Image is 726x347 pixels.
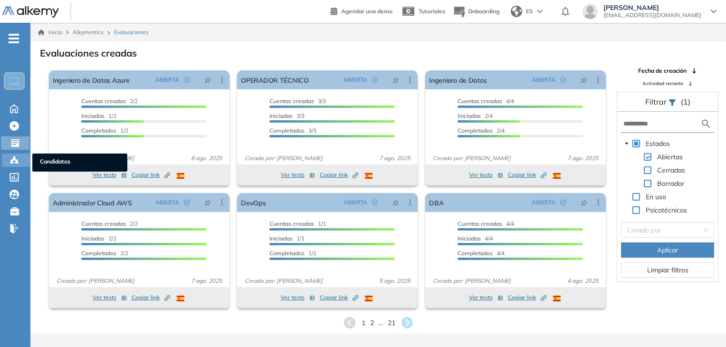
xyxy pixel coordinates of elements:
[681,96,690,107] span: (1)
[132,292,170,303] button: Copiar link
[646,139,670,148] span: Estados
[73,29,104,36] span: Alkymetrics
[93,169,127,181] button: Ver tests
[458,235,493,242] span: 4/4
[564,277,602,285] span: 4 ago. 2025
[132,169,170,181] button: Copiar link
[657,166,685,174] span: Cerradas
[320,171,358,179] span: Copiar link
[511,6,522,17] img: world
[331,5,392,16] a: Agendar una demo
[81,220,138,227] span: 2/2
[269,250,305,257] span: Completados
[624,141,629,146] span: caret-down
[385,72,406,87] button: pushpin
[526,7,533,16] span: ES
[573,72,594,87] button: pushpin
[197,72,218,87] button: pushpin
[155,76,179,84] span: ABIERTA
[657,179,684,188] span: Borrador
[564,154,602,163] span: 7 ago. 2025
[458,127,493,134] span: Completados
[469,292,503,303] button: Ver tests
[644,138,672,149] span: Estados
[269,112,305,119] span: 3/3
[184,77,190,83] span: check-circle
[429,70,487,89] a: Ingeniero de Datos
[642,80,683,87] span: Actividad reciente
[281,292,315,303] button: Ver tests
[429,154,515,163] span: Creado por: [PERSON_NAME]
[419,8,445,15] span: Tutoriales
[241,277,326,285] span: Creado por: [PERSON_NAME]
[114,28,149,37] span: Evaluaciones
[362,318,365,328] span: 1
[603,4,701,11] span: [PERSON_NAME]
[269,127,305,134] span: Completados
[508,292,546,303] button: Copiar link
[81,250,128,257] span: 2/2
[560,77,566,83] span: check-circle
[581,199,587,206] span: pushpin
[269,127,316,134] span: 3/3
[553,173,561,179] img: ESP
[458,112,481,119] span: Iniciadas
[155,198,179,207] span: ABIERTA
[458,220,514,227] span: 4/4
[81,97,138,105] span: 2/2
[458,235,481,242] span: Iniciadas
[81,127,128,134] span: 1/2
[365,296,373,301] img: ESP
[560,200,566,205] span: check-circle
[341,8,392,15] span: Agendar una demo
[132,293,170,302] span: Copiar link
[644,191,668,202] span: En uso
[458,127,505,134] span: 2/4
[392,199,399,206] span: pushpin
[508,169,546,181] button: Copiar link
[241,70,309,89] a: OPERADOR TÉCNICO
[269,97,314,105] span: Cuentas creadas
[2,6,59,18] img: Logo
[458,250,505,257] span: 4/4
[204,199,211,206] span: pushpin
[53,277,138,285] span: Creado por: [PERSON_NAME]
[646,206,687,214] span: Psicotécnicos
[344,198,367,207] span: ABIERTA
[508,171,546,179] span: Copiar link
[657,153,683,161] span: Abiertas
[621,242,714,258] button: Aplicar
[269,97,326,105] span: 3/3
[81,112,116,119] span: 1/2
[81,97,126,105] span: Cuentas creadas
[458,97,514,105] span: 4/4
[372,77,378,83] span: check-circle
[453,1,499,22] button: Onboarding
[645,97,669,106] span: Filtrar
[320,169,358,181] button: Copiar link
[53,193,132,212] a: Administrador Cloud AWS
[657,245,678,255] span: Aplicar
[269,250,316,257] span: 1/1
[241,193,266,212] a: DevOps
[9,38,19,39] i: -
[81,250,116,257] span: Completados
[458,97,502,105] span: Cuentas creadas
[581,76,587,84] span: pushpin
[40,157,120,168] span: Candidatos
[646,193,666,201] span: En uso
[370,318,374,328] span: 2
[375,154,414,163] span: 7 ago. 2025
[644,204,689,216] span: Psicotécnicos
[81,127,116,134] span: Completados
[269,112,293,119] span: Iniciadas
[269,235,305,242] span: 1/1
[508,293,546,302] span: Copiar link
[392,76,399,84] span: pushpin
[621,262,714,278] button: Limpiar filtros
[53,70,130,89] a: Ingeniero de Datos Azure
[553,296,561,301] img: ESP
[375,277,414,285] span: 5 ago. 2025
[429,193,443,212] a: DBA
[81,235,116,242] span: 2/2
